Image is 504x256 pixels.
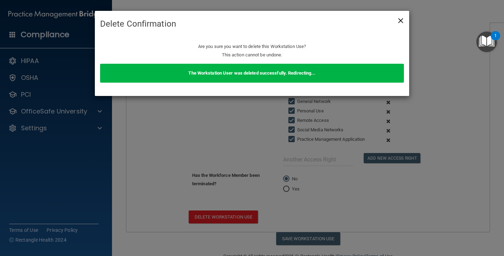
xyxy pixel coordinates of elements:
span: × [398,13,404,27]
button: Open Resource Center, 1 new notification [476,32,497,52]
h4: Delete Confirmation [100,16,404,32]
strong: The Workstation User was deleted successfully. Redirecting... [188,70,315,76]
p: Are you sure you want to delete this Workstation Use? This action cannot be undone. [100,42,404,59]
div: 1 [494,36,497,45]
iframe: Drift Widget Chat Controller [383,209,496,237]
